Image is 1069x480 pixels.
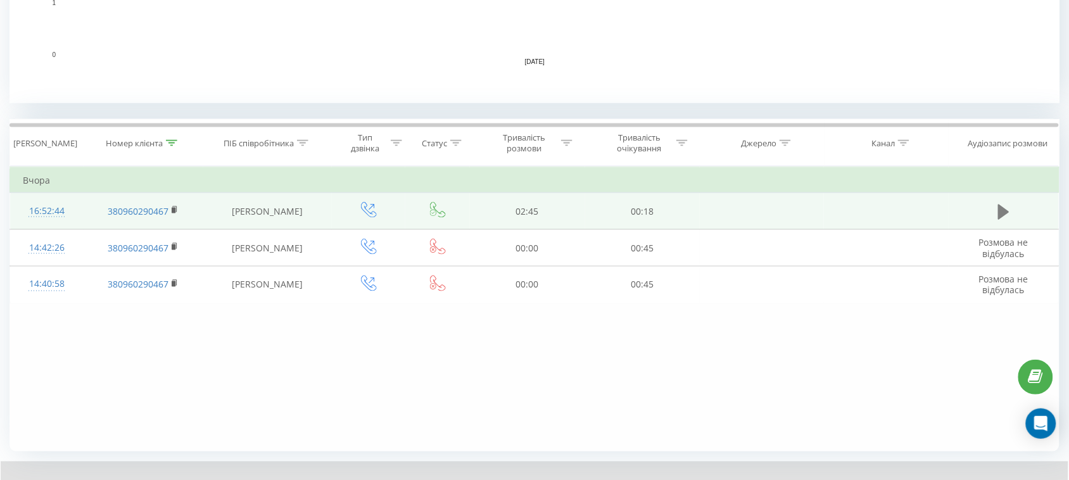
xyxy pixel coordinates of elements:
[470,193,585,230] td: 02:45
[108,205,168,217] a: 380960290467
[23,236,71,260] div: 14:42:26
[108,279,168,291] a: 380960290467
[203,230,332,267] td: [PERSON_NAME]
[470,230,585,267] td: 00:00
[741,138,776,149] div: Джерело
[52,51,56,58] text: 0
[968,138,1047,149] div: Аудіозапис розмови
[203,267,332,303] td: [PERSON_NAME]
[490,132,558,154] div: Тривалість розмови
[525,59,545,66] text: [DATE]
[10,168,1060,193] td: Вчора
[605,132,673,154] div: Тривалість очікування
[23,199,71,224] div: 16:52:44
[979,236,1028,260] span: Розмова не відбулась
[203,193,332,230] td: [PERSON_NAME]
[585,267,700,303] td: 00:45
[585,193,700,230] td: 00:18
[470,267,585,303] td: 00:00
[1026,408,1056,439] div: Open Intercom Messenger
[224,138,294,149] div: ПІБ співробітника
[343,132,388,154] div: Тип дзвінка
[108,242,168,254] a: 380960290467
[23,272,71,297] div: 14:40:58
[871,138,895,149] div: Канал
[979,273,1028,296] span: Розмова не відбулась
[422,138,447,149] div: Статус
[106,138,163,149] div: Номер клієнта
[585,230,700,267] td: 00:45
[13,138,77,149] div: [PERSON_NAME]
